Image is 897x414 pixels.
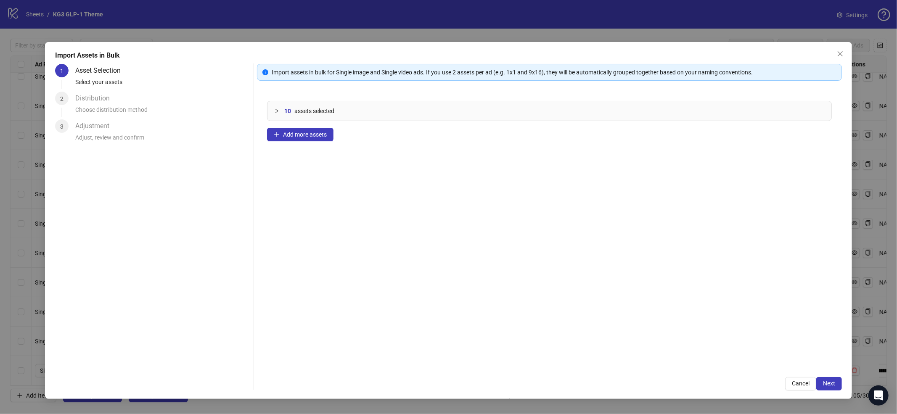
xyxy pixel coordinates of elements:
span: 1 [60,68,64,74]
span: Next [823,380,835,387]
button: Next [816,377,842,390]
span: 2 [60,95,64,102]
div: 10assets selected [267,101,831,121]
button: Cancel [785,377,816,390]
div: Adjustment [75,119,116,133]
span: info-circle [262,69,268,75]
span: Cancel [792,380,810,387]
span: Add more assets [283,131,327,138]
div: Open Intercom Messenger [868,385,889,406]
span: 10 [284,106,291,116]
button: Add more assets [267,128,333,141]
span: 3 [60,123,64,130]
div: Import Assets in Bulk [55,50,842,61]
div: Import assets in bulk for Single image and Single video ads. If you use 2 assets per ad (e.g. 1x1... [272,68,836,77]
span: close [837,50,844,57]
div: Distribution [75,92,116,105]
div: Choose distribution method [75,105,250,119]
div: Select your assets [75,77,250,92]
span: assets selected [294,106,334,116]
span: collapsed [274,108,279,113]
button: Close [833,47,847,61]
div: Adjust, review and confirm [75,133,250,147]
span: plus [274,132,280,137]
div: Asset Selection [75,64,127,77]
